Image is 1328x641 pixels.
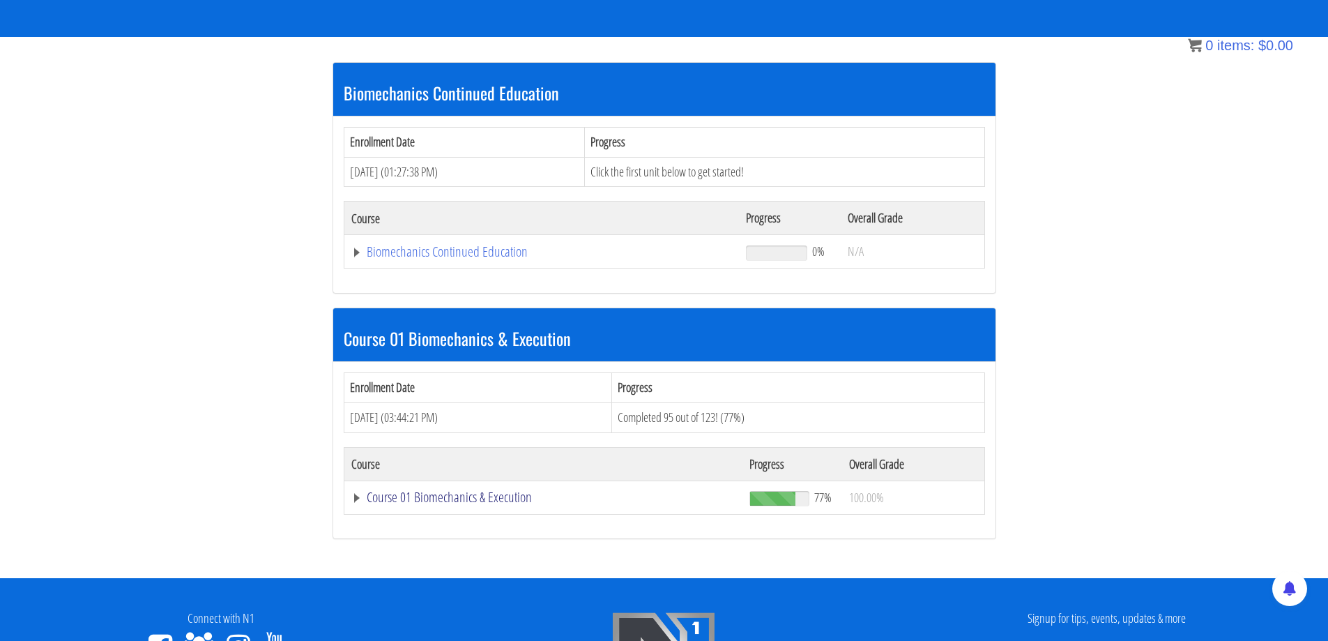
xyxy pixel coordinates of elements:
[812,243,825,259] span: 0%
[344,402,611,432] td: [DATE] (03:44:21 PM)
[344,157,585,187] td: [DATE] (01:27:38 PM)
[585,127,984,157] th: Progress
[344,447,742,481] th: Course
[842,447,984,481] th: Overall Grade
[351,245,733,259] a: Biomechanics Continued Education
[10,612,432,626] h4: Connect with N1
[344,373,611,403] th: Enrollment Date
[814,490,832,505] span: 77%
[1258,38,1266,53] span: $
[344,329,985,347] h3: Course 01 Biomechanics & Execution
[841,202,984,235] th: Overall Grade
[1217,38,1254,53] span: items:
[739,202,840,235] th: Progress
[1188,38,1202,52] img: icon11.png
[841,235,984,269] td: N/A
[344,202,739,235] th: Course
[1188,38,1293,53] a: 0 items: $0.00
[1258,38,1293,53] bdi: 0.00
[344,127,585,157] th: Enrollment Date
[896,612,1318,626] h4: Signup for tips, events, updates & more
[742,447,842,481] th: Progress
[344,84,985,102] h3: Biomechanics Continued Education
[1205,38,1213,53] span: 0
[351,490,736,504] a: Course 01 Biomechanics & Execution
[842,481,984,514] td: 100.00%
[611,373,984,403] th: Progress
[585,157,984,187] td: Click the first unit below to get started!
[611,402,984,432] td: Completed 95 out of 123! (77%)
